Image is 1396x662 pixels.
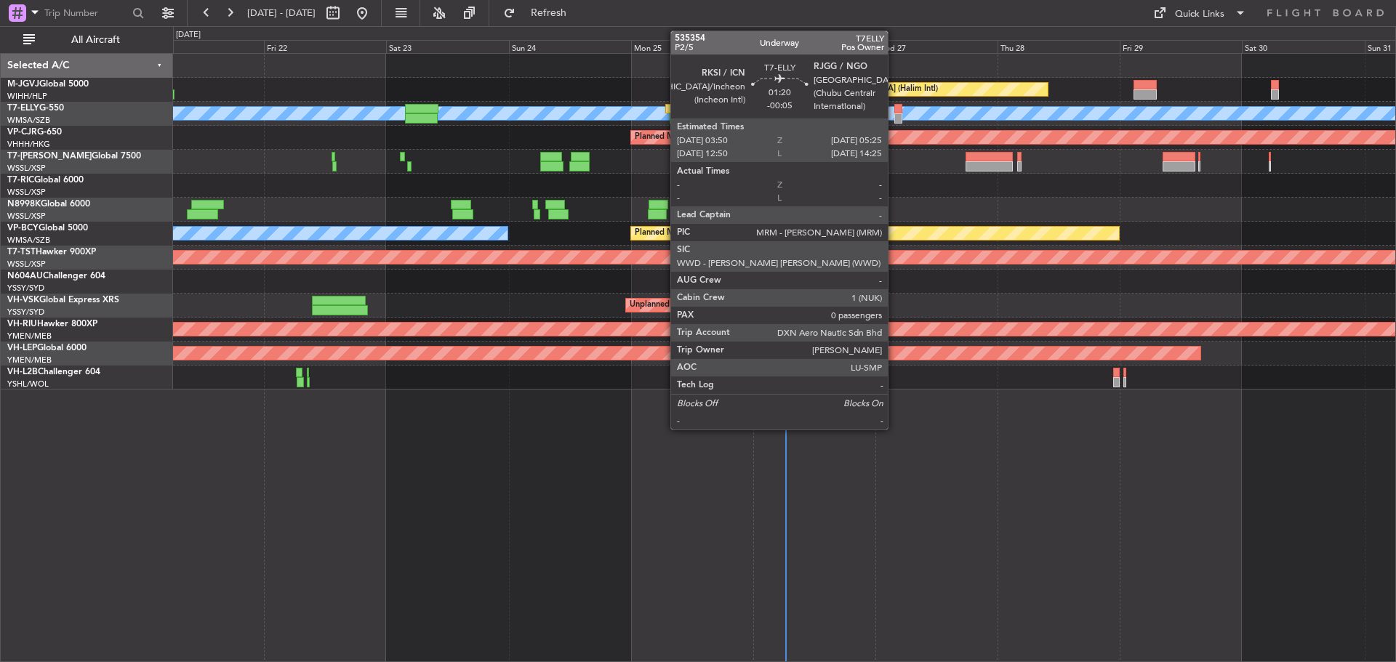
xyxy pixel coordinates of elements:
[7,224,39,233] span: VP-BCY
[1146,1,1253,25] button: Quick Links
[509,40,631,53] div: Sun 24
[631,40,753,53] div: Mon 25
[630,294,809,316] div: Unplanned Maint Sydney ([PERSON_NAME] Intl)
[44,2,128,24] input: Trip Number
[7,187,46,198] a: WSSL/XSP
[7,331,52,342] a: YMEN/MEB
[7,176,34,185] span: T7-RIC
[635,126,878,148] div: Planned Maint [GEOGRAPHIC_DATA] ([GEOGRAPHIC_DATA] Intl)
[753,40,875,53] div: Tue 26
[7,128,37,137] span: VP-CJR
[7,283,44,294] a: YSSY/SYD
[635,222,878,244] div: Planned Maint [GEOGRAPHIC_DATA] ([GEOGRAPHIC_DATA] Intl)
[757,78,938,100] div: Planned Maint [GEOGRAPHIC_DATA] (Halim Intl)
[7,104,39,113] span: T7-ELLY
[7,80,39,89] span: M-JGVJ
[7,176,84,185] a: T7-RICGlobal 6000
[7,296,39,304] span: VH-VSK
[7,211,46,222] a: WSSL/XSP
[247,7,316,20] span: [DATE] - [DATE]
[1242,40,1364,53] div: Sat 30
[7,320,37,328] span: VH-RIU
[7,368,38,376] span: VH-L2B
[1175,7,1224,22] div: Quick Links
[7,320,97,328] a: VH-RIUHawker 800XP
[7,272,105,280] a: N604AUChallenger 604
[7,355,52,366] a: YMEN/MEB
[264,40,386,53] div: Fri 22
[7,368,100,376] a: VH-L2BChallenger 604
[7,235,50,246] a: WMSA/SZB
[1120,40,1242,53] div: Fri 29
[875,40,998,53] div: Wed 27
[7,200,90,209] a: N8998KGlobal 6000
[7,272,43,280] span: N604AU
[497,1,584,25] button: Refresh
[176,29,201,41] div: [DATE]
[7,379,49,389] a: YSHL/WOL
[7,344,37,352] span: VH-LEP
[7,259,46,270] a: WSSL/XSP
[142,40,264,53] div: Thu 21
[7,248,36,257] span: T7-TST
[7,163,46,174] a: WSSL/XSP
[7,91,47,102] a: WIHH/HLP
[16,28,158,52] button: All Aircraft
[7,104,64,113] a: T7-ELLYG-550
[386,40,508,53] div: Sat 23
[7,296,119,304] a: VH-VSKGlobal Express XRS
[7,344,87,352] a: VH-LEPGlobal 6000
[998,40,1120,53] div: Thu 28
[7,128,62,137] a: VP-CJRG-650
[7,115,50,126] a: WMSA/SZB
[38,35,153,45] span: All Aircraft
[7,307,44,318] a: YSSY/SYD
[7,80,89,89] a: M-JGVJGlobal 5000
[7,200,41,209] span: N8998K
[7,248,96,257] a: T7-TSTHawker 900XP
[7,152,92,161] span: T7-[PERSON_NAME]
[7,139,50,150] a: VHHH/HKG
[518,8,579,18] span: Refresh
[7,152,141,161] a: T7-[PERSON_NAME]Global 7500
[7,224,88,233] a: VP-BCYGlobal 5000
